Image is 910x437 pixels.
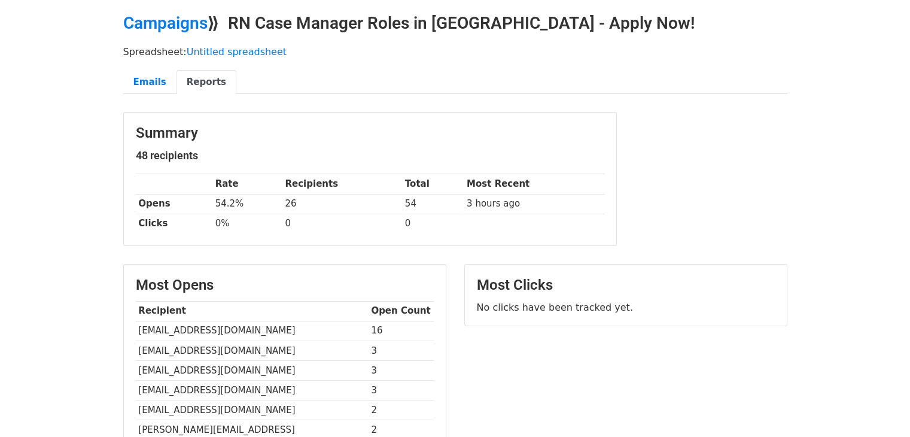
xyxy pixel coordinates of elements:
a: Emails [123,70,176,95]
td: [EMAIL_ADDRESS][DOMAIN_NAME] [136,380,369,400]
th: Recipients [282,174,402,194]
h2: ⟫ RN Case Manager Roles in [GEOGRAPHIC_DATA] - Apply Now! [123,13,787,34]
td: [EMAIL_ADDRESS][DOMAIN_NAME] [136,360,369,380]
td: [EMAIL_ADDRESS][DOMAIN_NAME] [136,400,369,420]
p: Spreadsheet: [123,45,787,58]
th: Recipient [136,301,369,321]
p: No clicks have been tracked yet. [477,301,775,314]
th: Total [402,174,464,194]
th: Opens [136,194,212,214]
td: 3 hours ago [464,194,604,214]
h3: Most Opens [136,277,434,294]
a: Reports [176,70,236,95]
td: 2 [369,400,434,420]
th: Clicks [136,214,212,233]
iframe: Chat Widget [850,380,910,437]
h3: Most Clicks [477,277,775,294]
td: 16 [369,321,434,341]
td: 3 [369,360,434,380]
a: Campaigns [123,13,208,33]
th: Most Recent [464,174,604,194]
td: 54 [402,194,464,214]
td: 26 [282,194,402,214]
td: [EMAIL_ADDRESS][DOMAIN_NAME] [136,321,369,341]
td: 54.2% [212,194,282,214]
a: Untitled spreadsheet [187,46,287,57]
td: [EMAIL_ADDRESS][DOMAIN_NAME] [136,341,369,360]
td: 3 [369,341,434,360]
td: 0% [212,214,282,233]
h5: 48 recipients [136,149,604,162]
td: 0 [402,214,464,233]
h3: Summary [136,125,604,142]
th: Open Count [369,301,434,321]
td: 3 [369,380,434,400]
th: Rate [212,174,282,194]
td: 0 [282,214,402,233]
